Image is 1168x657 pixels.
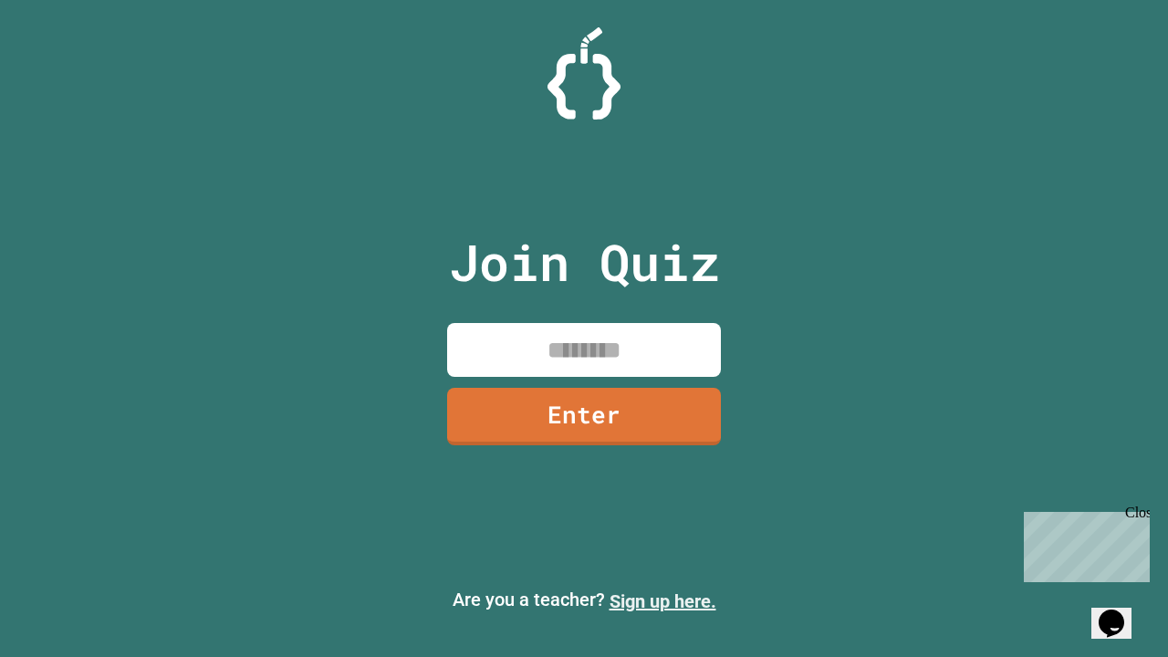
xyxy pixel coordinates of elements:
div: Chat with us now!Close [7,7,126,116]
img: Logo.svg [547,27,620,120]
iframe: chat widget [1017,505,1150,582]
p: Are you a teacher? [15,586,1153,615]
a: Sign up here. [610,590,716,612]
a: Enter [447,388,721,445]
p: Join Quiz [449,224,720,300]
iframe: chat widget [1091,584,1150,639]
